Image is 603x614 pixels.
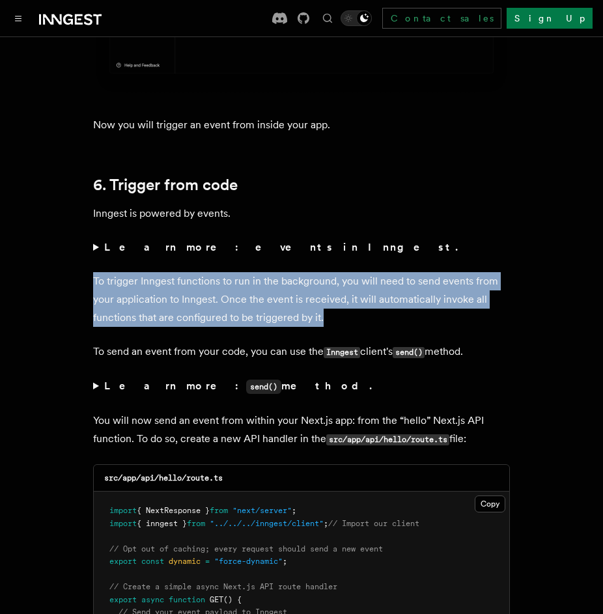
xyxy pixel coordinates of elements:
[324,519,328,528] span: ;
[93,342,510,361] p: To send an event from your code, you can use the client's method.
[109,582,337,591] span: // Create a simple async Next.js API route handler
[141,557,164,566] span: const
[283,557,287,566] span: ;
[214,557,283,566] span: "force-dynamic"
[232,506,292,515] span: "next/server"
[93,204,510,223] p: Inngest is powered by events.
[141,595,164,604] span: async
[93,176,238,194] a: 6. Trigger from code
[109,544,383,553] span: // Opt out of caching; every request should send a new event
[104,241,460,253] strong: Learn more: events in Inngest.
[109,595,137,604] span: export
[324,347,360,358] code: Inngest
[104,380,374,392] strong: Learn more: method.
[205,557,210,566] span: =
[292,506,296,515] span: ;
[328,519,419,528] span: // Import our client
[169,595,205,604] span: function
[137,506,210,515] span: { NextResponse }
[93,116,510,134] p: Now you will trigger an event from inside your app.
[109,557,137,566] span: export
[393,347,425,358] code: send()
[341,10,372,26] button: Toggle dark mode
[10,10,26,26] button: Toggle navigation
[210,519,324,528] span: "../../../inngest/client"
[210,506,228,515] span: from
[109,506,137,515] span: import
[137,519,187,528] span: { inngest }
[109,519,137,528] span: import
[169,557,201,566] span: dynamic
[382,8,501,29] a: Contact sales
[320,10,335,26] button: Find something...
[93,238,510,257] summary: Learn more: events in Inngest.
[93,377,510,396] summary: Learn more:send()method.
[475,495,505,512] button: Copy
[507,8,593,29] a: Sign Up
[93,412,510,449] p: You will now send an event from within your Next.js app: from the “hello” Next.js API function. T...
[223,595,242,604] span: () {
[246,380,281,394] code: send()
[104,473,223,482] code: src/app/api/hello/route.ts
[326,434,449,445] code: src/app/api/hello/route.ts
[93,272,510,327] p: To trigger Inngest functions to run in the background, you will need to send events from your app...
[187,519,205,528] span: from
[210,595,223,604] span: GET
